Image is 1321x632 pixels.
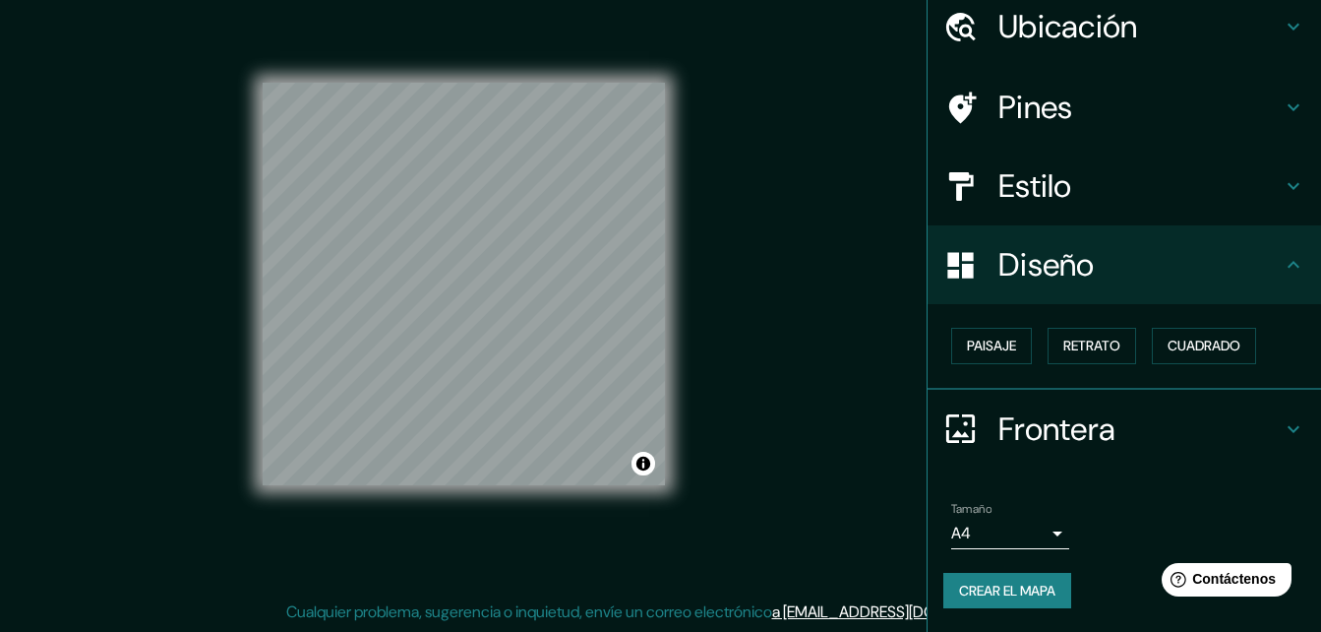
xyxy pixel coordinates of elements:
[951,328,1032,364] button: Paisaje
[998,88,1282,127] h4: Pines
[772,601,1026,622] a: a [EMAIL_ADDRESS][DOMAIN_NAME]
[1168,334,1240,358] font: Cuadrado
[631,452,655,475] button: Alternar atribución
[998,410,1282,449] h4: Frontera
[967,334,1016,358] font: Paisaje
[928,68,1321,147] div: Pines
[1063,334,1120,358] font: Retrato
[951,500,991,517] label: Tamaño
[1152,328,1256,364] button: Cuadrado
[998,166,1282,206] h4: Estilo
[928,390,1321,469] div: Frontera
[1048,328,1136,364] button: Retrato
[928,225,1321,304] div: Diseño
[263,83,665,485] canvas: Mapa
[998,245,1282,284] h4: Diseño
[959,579,1055,603] font: Crear el mapa
[998,7,1282,46] h4: Ubicación
[943,573,1071,609] button: Crear el mapa
[286,600,1029,624] p: Cualquier problema, sugerencia o inquietud, envíe un correo electrónico .
[951,518,1069,549] div: A4
[928,147,1321,225] div: Estilo
[1146,555,1299,610] iframe: Help widget launcher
